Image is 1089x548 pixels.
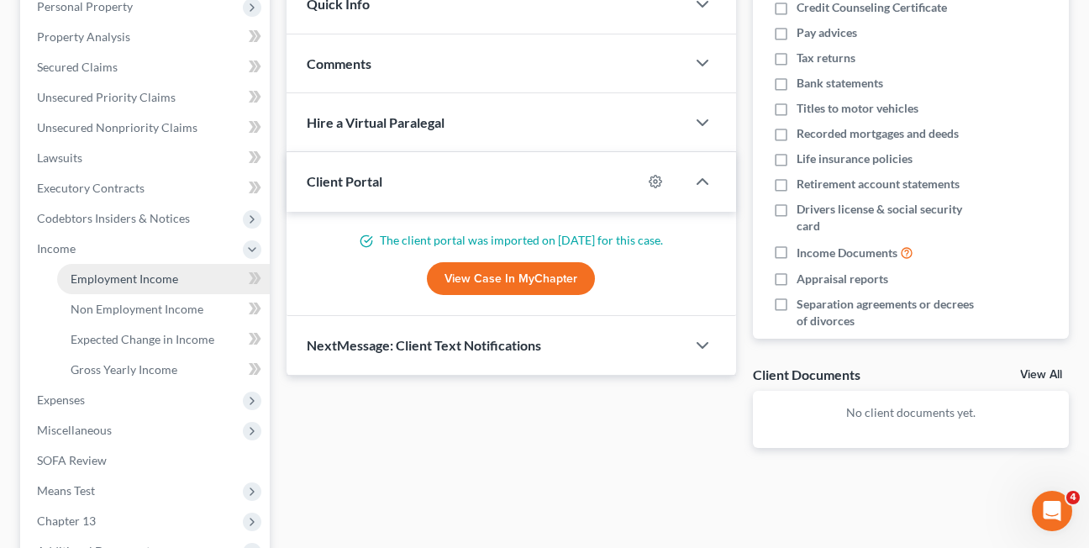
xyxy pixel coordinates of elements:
span: Recorded mortgages and deeds [797,125,959,142]
span: Client Portal [307,173,382,189]
span: Bank statements [797,75,883,92]
span: NextMessage: Client Text Notifications [307,337,541,353]
span: Non Employment Income [71,302,203,316]
span: SOFA Review [37,453,107,467]
span: Means Test [37,483,95,498]
span: Comments [307,55,371,71]
span: Income [37,241,76,256]
a: Gross Yearly Income [57,355,270,385]
span: Retirement account statements [797,176,960,192]
a: Employment Income [57,264,270,294]
span: Titles to motor vehicles [797,100,918,117]
span: Lawsuits [37,150,82,165]
a: Unsecured Priority Claims [24,82,270,113]
span: Unsecured Priority Claims [37,90,176,104]
span: Employment Income [71,271,178,286]
a: Secured Claims [24,52,270,82]
a: Lawsuits [24,143,270,173]
p: The client portal was imported on [DATE] for this case. [307,232,716,249]
a: View All [1020,369,1062,381]
span: Gross Yearly Income [71,362,177,377]
a: Expected Change in Income [57,324,270,355]
a: Property Analysis [24,22,270,52]
p: No client documents yet. [766,404,1055,421]
span: Appraisal reports [797,271,888,287]
span: Secured Claims [37,60,118,74]
span: Expected Change in Income [71,332,214,346]
a: Unsecured Nonpriority Claims [24,113,270,143]
span: Property Analysis [37,29,130,44]
span: Pay advices [797,24,857,41]
span: 4 [1066,491,1080,504]
span: Codebtors Insiders & Notices [37,211,190,225]
span: Expenses [37,393,85,407]
a: Executory Contracts [24,173,270,203]
a: SOFA Review [24,445,270,476]
span: Separation agreements or decrees of divorces [797,296,976,329]
span: Chapter 13 [37,514,96,528]
div: Client Documents [753,366,860,383]
a: View Case in MyChapter [427,262,595,296]
span: Unsecured Nonpriority Claims [37,120,197,134]
span: Executory Contracts [37,181,145,195]
span: Life insurance policies [797,150,913,167]
iframe: Intercom live chat [1032,491,1072,531]
span: Hire a Virtual Paralegal [307,114,445,130]
span: Tax returns [797,50,855,66]
span: Drivers license & social security card [797,201,976,234]
span: Income Documents [797,245,897,261]
a: Non Employment Income [57,294,270,324]
span: Miscellaneous [37,423,112,437]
